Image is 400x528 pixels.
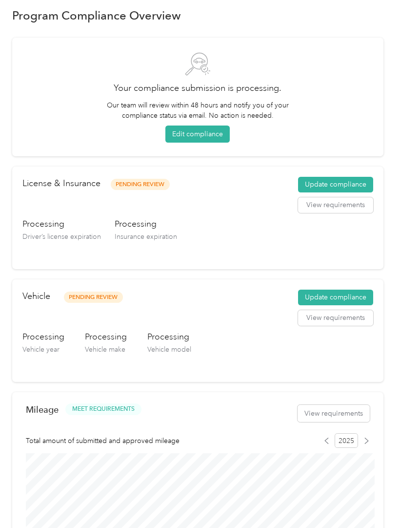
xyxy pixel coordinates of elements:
[22,232,101,241] span: Driver’s license expiration
[165,126,230,143] button: Edit compliance
[26,436,180,446] span: Total amount of submitted and approved mileage
[85,345,125,354] span: Vehicle make
[298,405,370,422] button: View requirements
[64,292,123,303] span: Pending Review
[298,177,373,192] button: Update compliance
[147,331,191,343] h3: Processing
[298,310,373,326] button: View requirements
[12,10,181,21] h1: Program Compliance Overview
[345,473,400,528] iframe: Everlance-gr Chat Button Frame
[298,197,373,213] button: View requirements
[147,345,191,354] span: Vehicle model
[26,82,370,95] h2: Your compliance submission is processing.
[111,179,170,190] span: Pending Review
[22,331,64,343] h3: Processing
[22,290,50,303] h2: Vehicle
[85,331,127,343] h3: Processing
[22,177,100,190] h2: License & Insurance
[115,232,177,241] span: Insurance expiration
[22,345,60,354] span: Vehicle year
[115,218,177,230] h3: Processing
[298,290,373,305] button: Update compliance
[26,404,59,415] h2: Mileage
[22,218,101,230] h3: Processing
[72,405,135,414] span: MEET REQUIREMENTS
[102,100,293,121] p: Our team will review within 48 hours and notify you of your compliance status via email. No actio...
[65,403,141,416] button: MEET REQUIREMENTS
[335,433,358,448] span: 2025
